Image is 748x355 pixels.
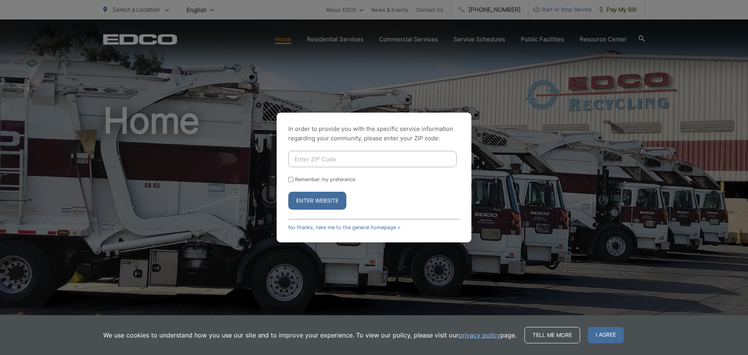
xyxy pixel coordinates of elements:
[288,124,460,143] p: In order to provide you with the specific service information regarding your community, please en...
[524,327,580,343] a: Tell me more
[459,330,500,340] a: privacy policy
[288,151,457,167] input: Enter ZIP Code
[295,177,355,182] label: Remember my preference
[288,224,400,230] a: No thanks, take me to the general homepage >
[588,327,624,343] span: I agree
[103,330,517,340] p: We use cookies to understand how you use our site and to improve your experience. To view our pol...
[288,192,346,210] button: Enter Website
